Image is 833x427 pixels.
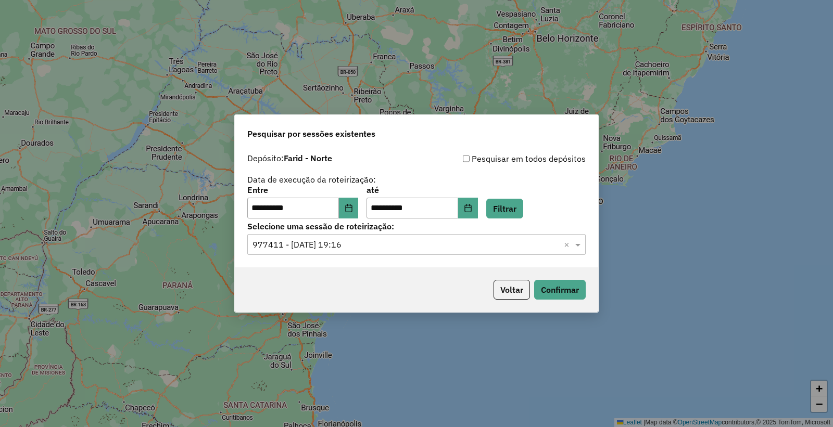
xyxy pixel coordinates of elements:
strong: Farid - Norte [284,153,332,163]
span: Pesquisar por sessões existentes [247,127,375,140]
button: Confirmar [534,280,586,300]
label: Data de execução da roteirização: [247,173,376,186]
label: até [367,184,477,196]
div: Pesquisar em todos depósitos [416,152,586,165]
button: Choose Date [339,198,359,218]
label: Entre [247,184,358,196]
label: Selecione uma sessão de roteirização: [247,220,586,232]
button: Choose Date [458,198,478,218]
button: Filtrar [486,199,523,218]
button: Voltar [494,280,530,300]
span: Clear all [564,238,573,251]
label: Depósito: [247,152,332,164]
